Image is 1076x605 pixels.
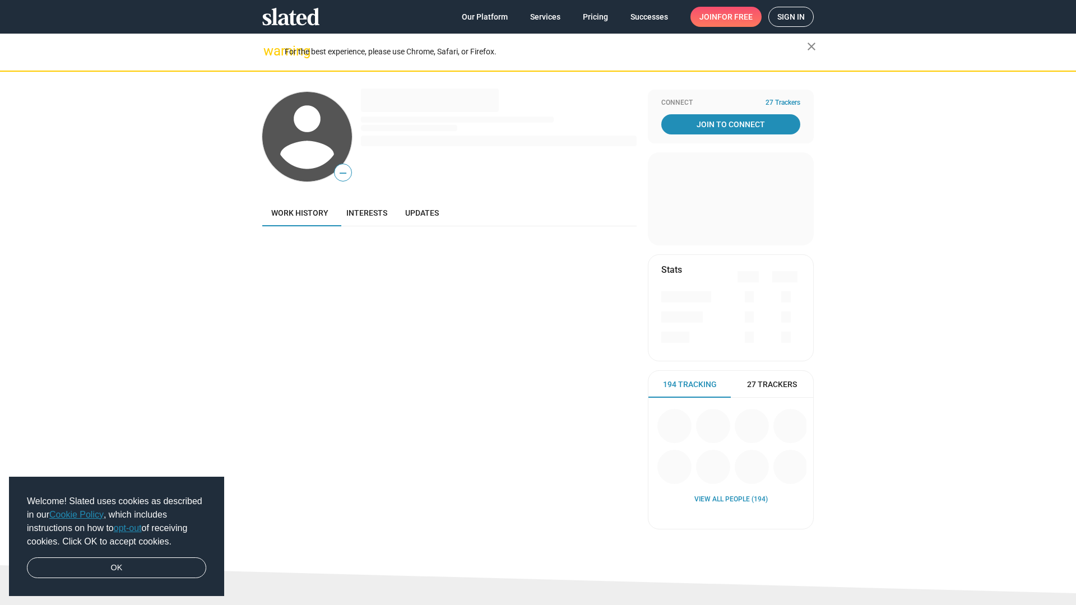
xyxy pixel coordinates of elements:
[661,99,800,108] div: Connect
[405,208,439,217] span: Updates
[114,523,142,533] a: opt-out
[346,208,387,217] span: Interests
[777,7,805,26] span: Sign in
[699,7,753,27] span: Join
[530,7,560,27] span: Services
[663,379,717,390] span: 194 Tracking
[335,166,351,180] span: —
[27,557,206,579] a: dismiss cookie message
[766,99,800,108] span: 27 Trackers
[49,510,104,519] a: Cookie Policy
[574,7,617,27] a: Pricing
[462,7,508,27] span: Our Platform
[622,7,677,27] a: Successes
[664,114,798,134] span: Join To Connect
[805,40,818,53] mat-icon: close
[694,495,768,504] a: View all People (194)
[768,7,814,27] a: Sign in
[661,114,800,134] a: Join To Connect
[453,7,517,27] a: Our Platform
[690,7,762,27] a: Joinfor free
[583,7,608,27] span: Pricing
[630,7,668,27] span: Successes
[271,208,328,217] span: Work history
[747,379,797,390] span: 27 Trackers
[337,199,396,226] a: Interests
[717,7,753,27] span: for free
[396,199,448,226] a: Updates
[9,477,224,597] div: cookieconsent
[27,495,206,548] span: Welcome! Slated uses cookies as described in our , which includes instructions on how to of recei...
[263,44,277,58] mat-icon: warning
[521,7,569,27] a: Services
[262,199,337,226] a: Work history
[661,264,682,276] mat-card-title: Stats
[285,44,807,59] div: For the best experience, please use Chrome, Safari, or Firefox.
